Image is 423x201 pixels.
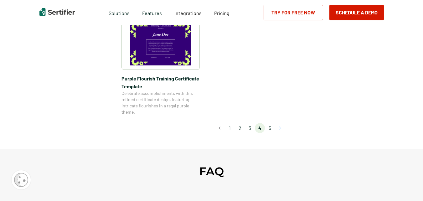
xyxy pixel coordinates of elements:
[275,123,285,133] button: Go to next page
[392,171,423,201] iframe: Chat Widget
[215,123,225,133] button: Go to previous page
[255,123,265,133] li: page 4
[174,10,202,16] span: Integrations
[142,8,162,16] span: Features
[130,23,191,65] img: Purple Flourish Training Certificate Template
[214,10,230,16] span: Pricing
[39,8,75,16] img: Sertifier | Digital Credentialing Platform
[264,5,323,20] a: Try for Free Now
[174,8,202,16] a: Integrations
[235,123,245,133] li: page 2
[265,123,275,133] li: page 5
[121,18,200,115] a: Purple Flourish Training Certificate TemplatePurple Flourish Training Certificate TemplateCelebra...
[329,5,384,20] button: Schedule a Demo
[225,123,235,133] li: page 1
[14,173,28,187] img: Cookie Popup Icon
[245,123,255,133] li: page 3
[121,75,200,90] span: Purple Flourish Training Certificate Template
[121,90,200,115] span: Celebrate accomplishments with this refined certificate design, featuring intricate flourishes in...
[214,8,230,16] a: Pricing
[199,164,224,178] h2: FAQ
[109,8,130,16] span: Solutions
